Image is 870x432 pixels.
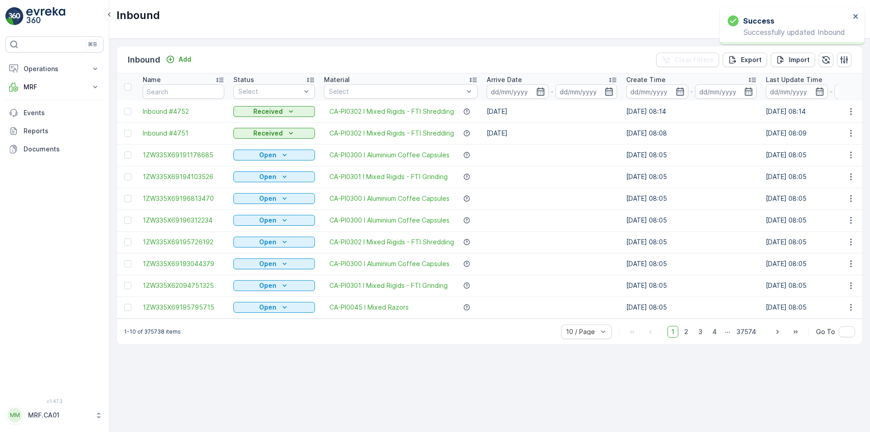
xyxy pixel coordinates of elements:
[124,173,131,180] div: Toggle Row Selected
[853,13,859,21] button: close
[143,75,161,84] p: Name
[253,107,283,116] p: Received
[179,55,191,64] p: Add
[789,55,810,64] p: Import
[233,106,315,117] button: Received
[124,282,131,289] div: Toggle Row Selected
[259,303,276,312] p: Open
[253,129,283,138] p: Received
[622,101,761,122] td: [DATE] 08:14
[233,171,315,182] button: Open
[723,53,767,67] button: Export
[143,172,224,181] span: 1ZW335X69194103526
[143,281,224,290] a: 1ZW335X62094751325
[143,216,224,225] a: 1ZW335X69196312234
[329,303,409,312] a: CA-PI0045 I Mixed Razors
[5,7,24,25] img: logo
[5,398,103,404] span: v 1.47.3
[5,406,103,425] button: MMMRF.CA01
[233,302,315,313] button: Open
[233,215,315,226] button: Open
[741,55,762,64] p: Export
[329,216,449,225] a: CA-PI0300 I Aluminium Coffee Capsules
[259,238,276,247] p: Open
[233,150,315,160] button: Open
[329,194,449,203] a: CA-PI0300 I Aluminium Coffee Capsules
[24,108,100,117] p: Events
[732,326,760,338] span: 37574
[26,7,65,25] img: logo_light-DOdMpM7g.png
[5,60,103,78] button: Operations
[725,326,730,338] p: ...
[708,326,721,338] span: 4
[622,166,761,188] td: [DATE] 08:05
[143,129,224,138] a: Inbound #4751
[551,86,554,97] p: -
[324,75,350,84] p: Material
[5,104,103,122] a: Events
[124,195,131,202] div: Toggle Row Selected
[622,296,761,318] td: [DATE] 08:05
[680,326,692,338] span: 2
[622,231,761,253] td: [DATE] 08:05
[233,258,315,269] button: Open
[816,327,835,336] span: Go To
[626,75,666,84] p: Create Time
[233,237,315,248] button: Open
[329,107,454,116] a: CA-PI0302 I Mixed Rigids - FTI Shredding
[143,194,224,203] span: 1ZW335X69196813470
[124,238,131,246] div: Toggle Row Selected
[233,75,254,84] p: Status
[233,128,315,139] button: Received
[238,87,301,96] p: Select
[695,84,757,99] input: dd/mm/yyyy
[124,151,131,159] div: Toggle Row Selected
[5,78,103,96] button: MRF
[162,54,195,65] button: Add
[259,216,276,225] p: Open
[622,275,761,296] td: [DATE] 08:05
[329,129,454,138] a: CA-PI0302 I Mixed Rigids - FTI Shredding
[143,259,224,268] span: 1ZW335X69193044379
[622,122,761,144] td: [DATE] 08:08
[674,55,714,64] p: Clear Filters
[690,86,693,97] p: -
[28,411,91,420] p: MRF.CA01
[656,53,719,67] button: Clear Filters
[233,280,315,291] button: Open
[124,260,131,267] div: Toggle Row Selected
[622,144,761,166] td: [DATE] 08:05
[487,75,522,84] p: Arrive Date
[329,281,448,290] a: CA-PI0301 I Mixed Rigids - FTI Grinding
[329,238,454,247] a: CA-PI0302 I Mixed Rigids - FTI Shredding
[143,238,224,247] a: 1ZW335X69195726192
[233,193,315,204] button: Open
[830,86,833,97] p: -
[24,145,100,154] p: Documents
[626,84,688,99] input: dd/mm/yyyy
[771,53,815,67] button: Import
[124,328,181,335] p: 1-10 of 375738 items
[482,101,622,122] td: [DATE]
[116,8,160,23] p: Inbound
[24,126,100,136] p: Reports
[143,107,224,116] span: Inbound #4752
[329,172,448,181] a: CA-PI0301 I Mixed Rigids - FTI Grinding
[329,150,449,160] span: CA-PI0300 I Aluminium Coffee Capsules
[329,259,449,268] span: CA-PI0300 I Aluminium Coffee Capsules
[124,217,131,224] div: Toggle Row Selected
[5,122,103,140] a: Reports
[5,140,103,158] a: Documents
[143,303,224,312] span: 1ZW335X69195795715
[143,150,224,160] a: 1ZW335X69191178685
[124,108,131,115] div: Toggle Row Selected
